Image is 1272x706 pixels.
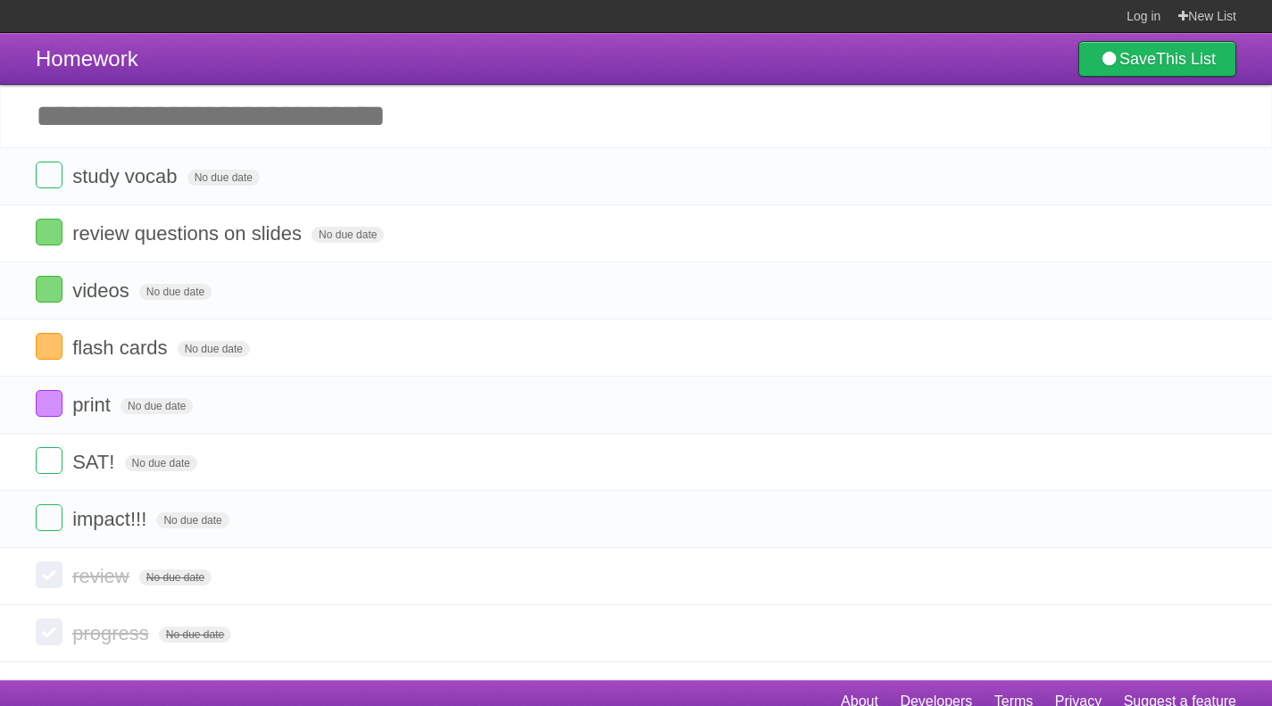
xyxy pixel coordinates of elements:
span: SAT! [72,451,119,473]
span: No due date [187,170,260,186]
span: impact!!! [72,508,151,530]
span: No due date [312,227,384,243]
span: No due date [139,284,212,300]
span: study vocab [72,165,181,187]
span: review [72,565,134,587]
label: Done [36,219,62,245]
b: This List [1156,50,1216,68]
span: review questions on slides [72,222,306,245]
span: print [72,394,115,416]
span: flash cards [72,336,171,359]
label: Done [36,390,62,417]
span: No due date [156,512,229,528]
span: No due date [178,341,250,357]
label: Done [36,561,62,588]
label: Done [36,333,62,360]
label: Done [36,447,62,474]
label: Done [36,504,62,531]
span: No due date [121,398,193,414]
span: progress [72,622,154,644]
span: No due date [139,569,212,586]
span: No due date [159,627,231,643]
label: Done [36,162,62,188]
a: SaveThis List [1078,41,1236,77]
span: No due date [125,455,197,471]
label: Done [36,276,62,303]
label: Done [36,619,62,645]
span: Homework [36,46,138,71]
span: videos [72,279,134,302]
